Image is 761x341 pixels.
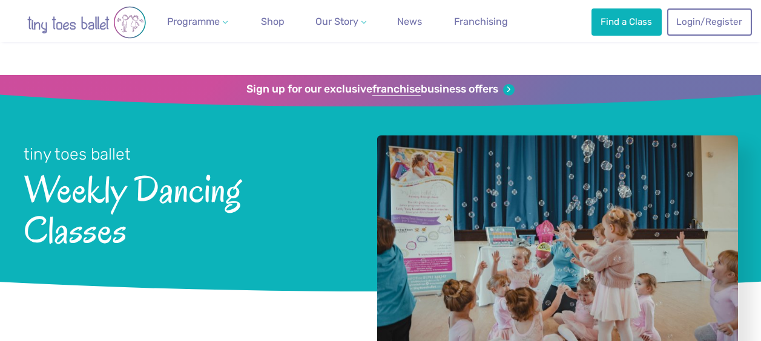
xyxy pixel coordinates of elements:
span: Our Story [315,16,358,27]
span: Franchising [454,16,508,27]
strong: franchise [372,83,421,96]
img: tiny toes ballet [14,6,159,39]
a: Login/Register [667,8,752,35]
small: tiny toes ballet [24,145,131,164]
a: Franchising [449,10,513,34]
span: Shop [261,16,285,27]
a: Sign up for our exclusivefranchisebusiness offers [246,83,515,96]
span: News [397,16,422,27]
a: Shop [256,10,289,34]
a: Find a Class [591,8,662,35]
span: Programme [167,16,220,27]
a: Programme [162,10,232,34]
a: News [392,10,427,34]
span: Weekly Dancing Classes [24,165,345,250]
a: Our Story [311,10,371,34]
